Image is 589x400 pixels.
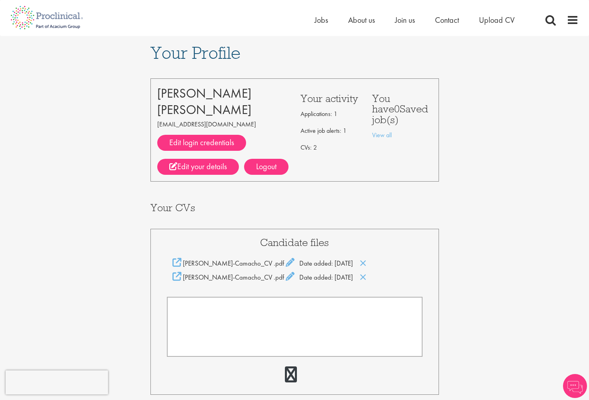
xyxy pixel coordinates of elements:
a: Join us [395,15,415,25]
iframe: reCAPTCHA [6,370,108,394]
a: View all [372,131,392,139]
p: Applications: 1 [301,108,360,120]
div: Date added: [DATE] [167,272,423,282]
p: CVs: 2 [301,141,360,154]
a: Contact [435,15,459,25]
div: Logout [244,159,288,175]
span: .pdf [274,259,284,268]
h3: Your CVs [150,202,439,213]
h3: You have Saved job(s) [372,93,432,125]
img: Chatbot [563,374,587,398]
span: [PERSON_NAME]-Camacho_CV [183,259,272,268]
a: Edit login credentials [157,135,246,151]
a: Jobs [315,15,328,25]
span: .pdf [274,273,284,282]
div: Date added: [DATE] [167,258,423,268]
a: About us [348,15,375,25]
h3: Your activity [301,93,360,104]
h3: Candidate files [167,237,423,248]
p: [EMAIL_ADDRESS][DOMAIN_NAME] [157,118,289,131]
div: [PERSON_NAME] [157,102,289,118]
p: Active job alerts: 1 [301,124,360,137]
span: 0 [394,102,400,115]
a: Upload CV [479,15,515,25]
a: Edit your details [157,159,239,175]
span: [PERSON_NAME]-Camacho_CV [183,273,272,282]
span: Your Profile [150,42,240,64]
div: [PERSON_NAME] [157,85,289,102]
